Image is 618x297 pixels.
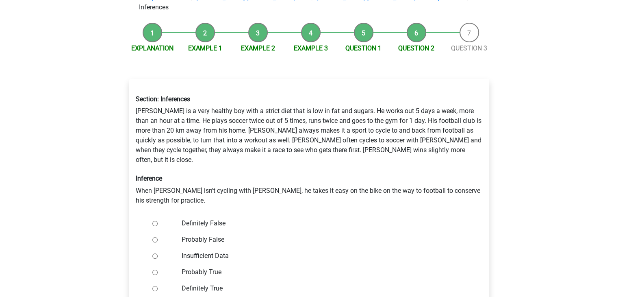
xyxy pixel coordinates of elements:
[451,44,487,52] a: Question 3
[294,44,328,52] a: Example 3
[188,44,222,52] a: Example 1
[182,251,463,261] label: Insufficient Data
[136,95,483,103] h6: Section: Inferences
[182,235,463,245] label: Probably False
[182,284,463,293] label: Definitely True
[398,44,434,52] a: Question 2
[345,44,382,52] a: Question 1
[241,44,275,52] a: Example 2
[182,218,463,228] label: Definitely False
[136,175,483,182] h6: Inference
[130,89,489,212] div: [PERSON_NAME] is a very healthy boy with a strict diet that is low in fat and sugars. He works ou...
[182,267,463,277] label: Probably True
[131,44,173,52] a: Explanation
